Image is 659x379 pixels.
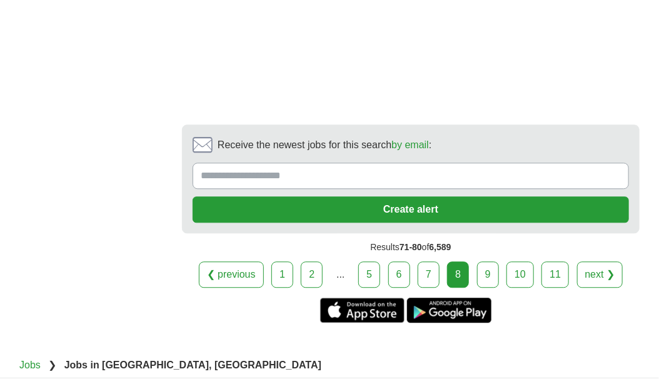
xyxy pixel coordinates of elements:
a: Jobs [19,360,41,370]
a: 6 [388,261,410,288]
span: Receive the newest jobs for this search : [218,138,431,153]
a: by email [391,139,429,150]
button: Create alert [193,196,629,223]
a: 10 [506,261,534,288]
a: 9 [477,261,499,288]
strong: Jobs in [GEOGRAPHIC_DATA], [GEOGRAPHIC_DATA] [64,360,321,370]
a: 2 [301,261,323,288]
a: next ❯ [577,261,623,288]
div: 8 [447,261,469,288]
span: 71-80 [400,242,422,252]
a: 7 [418,261,440,288]
span: ❯ [48,360,56,370]
div: Results of [182,233,640,261]
a: 11 [541,261,569,288]
a: Get the iPhone app [320,298,405,323]
a: Get the Android app [407,298,491,323]
div: ... [328,262,353,287]
a: ❮ previous [199,261,264,288]
span: 6,589 [430,242,451,252]
a: 1 [271,261,293,288]
a: 5 [358,261,380,288]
